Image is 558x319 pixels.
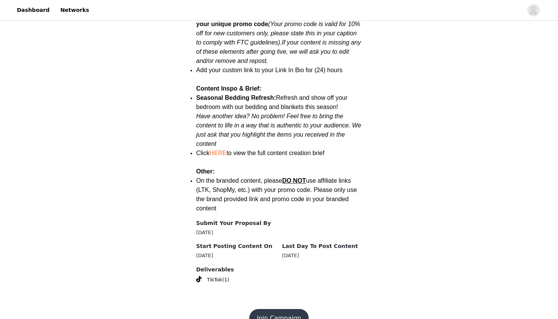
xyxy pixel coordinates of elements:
[196,177,357,212] span: On the branded content, please use affiliate links (LTK, ShopMy, etc.) with your promo code. Plea...
[196,85,262,92] strong: Content Inspo & Brief:
[196,94,361,147] span: Refresh and show off your bedroom with our bedding and blankets this season!
[196,39,361,64] em: If your content is missing any of these elements after going live, we will ask you to edit and/or...
[196,252,276,259] div: [DATE]
[196,219,276,227] h4: Submit Your Proposal By
[196,242,276,250] h4: Start Posting Content On
[12,2,54,19] a: Dashboard
[196,113,361,147] em: Have another idea? No problem! Feel free to bring the content to life in a way that is authentic ...
[268,21,270,27] em: (
[282,252,362,259] div: [DATE]
[196,12,361,64] span: Caption must include , , .
[222,276,229,284] span: (1)
[196,266,362,274] h4: Deliverables
[196,168,215,175] strong: Other:
[209,150,226,156] a: HERE
[530,4,537,17] div: avatar
[196,94,276,101] strong: Seasonal Bedding Refresh:
[196,67,343,73] span: Add your custom link to your Link In Bio for (24) hours
[282,242,362,250] h4: Last Day To Post Content
[207,276,222,284] span: TikTok
[196,229,276,236] div: [DATE]
[196,21,360,46] em: Your promo code is valid for 10% off for new customers only, please state this in your caption to...
[196,21,268,27] strong: your unique promo code
[196,150,324,156] span: Click to view the full content creation brief
[56,2,94,19] a: Networks
[282,177,306,184] span: DO NOT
